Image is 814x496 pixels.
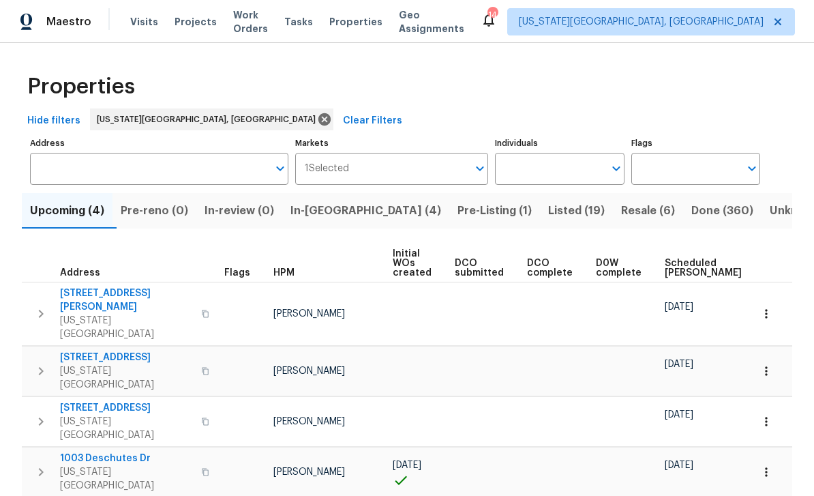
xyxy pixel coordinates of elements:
span: Work Orders [233,8,268,35]
span: Pre-reno (0) [121,201,188,220]
span: [STREET_ADDRESS] [60,401,193,415]
span: [US_STATE][GEOGRAPHIC_DATA], [GEOGRAPHIC_DATA] [97,113,321,126]
span: [DATE] [665,360,693,369]
span: Upcoming (4) [30,201,104,220]
span: Properties [27,80,135,93]
div: 14 [487,8,497,22]
span: Hide filters [27,113,80,130]
span: Geo Assignments [399,8,464,35]
span: DCO submitted [455,259,504,278]
span: [DATE] [665,461,693,470]
button: Open [271,159,290,178]
span: [PERSON_NAME] [273,366,345,376]
span: [US_STATE][GEOGRAPHIC_DATA] [60,364,193,392]
span: Initial WOs created [393,249,432,278]
span: [DATE] [665,410,693,420]
button: Open [470,159,489,178]
label: Flags [631,139,760,147]
button: Open [607,159,626,178]
span: [US_STATE][GEOGRAPHIC_DATA] [60,415,193,442]
span: 1 Selected [305,163,349,175]
span: Listed (19) [548,201,605,220]
span: [DATE] [665,302,693,312]
span: Projects [175,15,217,29]
span: Address [60,268,100,278]
button: Clear Filters [337,108,408,134]
span: [DATE] [393,461,421,470]
span: In-review (0) [205,201,274,220]
span: Properties [329,15,382,29]
span: [STREET_ADDRESS][PERSON_NAME] [60,287,193,314]
span: Scheduled [PERSON_NAME] [665,259,742,278]
span: D0W complete [596,259,642,278]
span: HPM [273,268,295,278]
span: [STREET_ADDRESS] [60,351,193,364]
span: [PERSON_NAME] [273,417,345,426]
label: Markets [295,139,489,147]
span: Visits [130,15,158,29]
label: Address [30,139,288,147]
span: [PERSON_NAME] [273,467,345,477]
span: [US_STATE][GEOGRAPHIC_DATA], [GEOGRAPHIC_DATA] [519,15,764,29]
span: Done (360) [691,201,753,220]
span: Flags [224,268,250,278]
span: Resale (6) [621,201,675,220]
span: In-[GEOGRAPHIC_DATA] (4) [290,201,441,220]
span: DCO complete [527,259,573,278]
span: [PERSON_NAME] [273,309,345,319]
span: Clear Filters [343,113,402,130]
label: Individuals [495,139,624,147]
div: [US_STATE][GEOGRAPHIC_DATA], [GEOGRAPHIC_DATA] [90,108,333,130]
button: Open [742,159,762,178]
span: 1003 Deschutes Dr [60,452,193,465]
span: Maestro [46,15,91,29]
span: [US_STATE][GEOGRAPHIC_DATA] [60,314,193,341]
span: [US_STATE][GEOGRAPHIC_DATA] [60,465,193,493]
span: Tasks [284,17,313,27]
span: Pre-Listing (1) [457,201,532,220]
button: Hide filters [22,108,86,134]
